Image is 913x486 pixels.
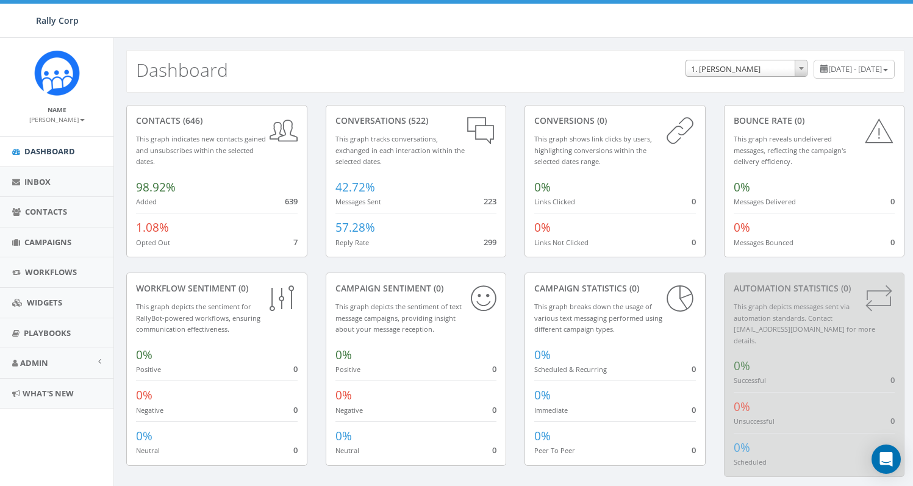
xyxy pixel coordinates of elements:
[136,60,228,80] h2: Dashboard
[24,327,71,338] span: Playbooks
[534,302,662,334] small: This graph breaks down the usage of various text messaging performed using different campaign types.
[734,399,750,415] span: 0%
[24,176,51,187] span: Inbox
[335,446,359,455] small: Neutral
[20,357,48,368] span: Admin
[734,376,766,385] small: Successful
[406,115,428,126] span: (522)
[692,404,696,415] span: 0
[484,237,496,248] span: 299
[734,358,750,374] span: 0%
[534,282,696,295] div: Campaign Statistics
[692,237,696,248] span: 0
[136,238,170,247] small: Opted Out
[534,406,568,415] small: Immediate
[890,415,895,426] span: 0
[136,406,163,415] small: Negative
[734,302,875,345] small: This graph depicts messages sent via automation standards. Contact [EMAIL_ADDRESS][DOMAIN_NAME] f...
[534,365,607,374] small: Scheduled & Recurring
[484,196,496,207] span: 223
[335,134,465,166] small: This graph tracks conversations, exchanged in each interaction within the selected dates.
[692,363,696,374] span: 0
[492,404,496,415] span: 0
[734,457,767,466] small: Scheduled
[136,302,260,334] small: This graph depicts the sentiment for RallyBot-powered workflows, ensuring communication effective...
[534,347,551,363] span: 0%
[27,297,62,308] span: Widgets
[293,445,298,456] span: 0
[136,220,169,235] span: 1.08%
[734,282,895,295] div: Automation Statistics
[335,347,352,363] span: 0%
[734,220,750,235] span: 0%
[627,282,639,294] span: (0)
[136,387,152,403] span: 0%
[692,445,696,456] span: 0
[24,146,75,157] span: Dashboard
[335,282,497,295] div: Campaign Sentiment
[335,197,381,206] small: Messages Sent
[335,179,375,195] span: 42.72%
[534,134,652,166] small: This graph shows link clicks by users, highlighting conversions within the selected dates range.
[36,15,79,26] span: Rally Corp
[136,446,160,455] small: Neutral
[534,387,551,403] span: 0%
[293,237,298,248] span: 7
[285,196,298,207] span: 639
[431,282,443,294] span: (0)
[534,220,551,235] span: 0%
[136,115,298,127] div: contacts
[136,282,298,295] div: Workflow Sentiment
[692,196,696,207] span: 0
[23,388,74,399] span: What's New
[181,115,202,126] span: (646)
[839,282,851,294] span: (0)
[595,115,607,126] span: (0)
[293,404,298,415] span: 0
[335,428,352,444] span: 0%
[136,134,266,166] small: This graph indicates new contacts gained and unsubscribes within the selected dates.
[734,115,895,127] div: Bounce Rate
[534,115,696,127] div: conversions
[24,237,71,248] span: Campaigns
[29,115,85,124] small: [PERSON_NAME]
[534,428,551,444] span: 0%
[335,387,352,403] span: 0%
[236,282,248,294] span: (0)
[335,238,369,247] small: Reply Rate
[492,363,496,374] span: 0
[136,365,161,374] small: Positive
[734,238,793,247] small: Messages Bounced
[25,266,77,277] span: Workflows
[534,197,575,206] small: Links Clicked
[335,302,462,334] small: This graph depicts the sentiment of text message campaigns, providing insight about your message ...
[335,115,497,127] div: conversations
[335,220,375,235] span: 57.28%
[492,445,496,456] span: 0
[335,365,360,374] small: Positive
[734,179,750,195] span: 0%
[890,374,895,385] span: 0
[734,134,846,166] small: This graph reveals undelivered messages, reflecting the campaign's delivery efficiency.
[25,206,67,217] span: Contacts
[136,347,152,363] span: 0%
[734,440,750,456] span: 0%
[34,50,80,96] img: Icon_1.png
[335,406,363,415] small: Negative
[48,105,66,114] small: Name
[534,446,575,455] small: Peer To Peer
[828,63,882,74] span: [DATE] - [DATE]
[734,416,775,426] small: Unsuccessful
[136,179,176,195] span: 98.92%
[792,115,804,126] span: (0)
[872,445,901,474] div: Open Intercom Messenger
[734,197,796,206] small: Messages Delivered
[29,113,85,124] a: [PERSON_NAME]
[890,196,895,207] span: 0
[293,363,298,374] span: 0
[136,197,157,206] small: Added
[686,60,807,77] span: 1. James Martin
[534,238,589,247] small: Links Not Clicked
[890,237,895,248] span: 0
